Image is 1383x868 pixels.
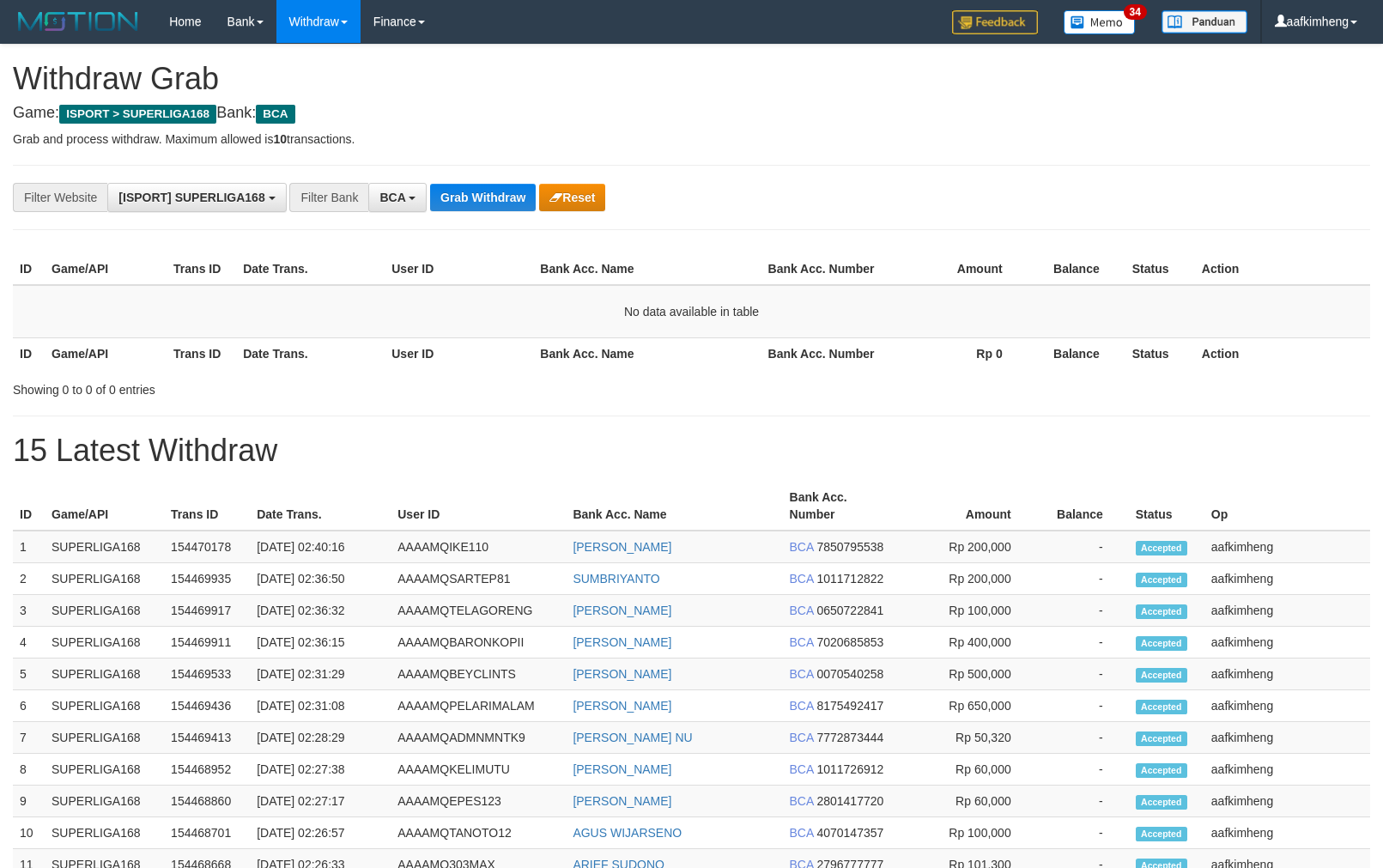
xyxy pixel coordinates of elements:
div: Filter Bank [289,183,368,212]
span: Accepted [1136,604,1187,619]
td: [DATE] 02:27:38 [250,754,391,786]
td: 2 [13,563,45,595]
td: Rp 50,320 [899,722,1037,754]
td: SUPERLIGA168 [45,690,164,722]
th: Date Trans. [236,253,385,285]
td: 3 [13,595,45,627]
td: - [1037,563,1129,595]
th: ID [13,253,45,285]
td: - [1037,627,1129,659]
h4: Game: Bank: [13,105,1370,122]
td: 1 [13,531,45,563]
td: Rp 200,000 [899,531,1037,563]
td: - [1037,786,1129,817]
span: Copy 2801417720 to clipboard [816,794,883,808]
span: Accepted [1136,700,1187,714]
td: 9 [13,786,45,817]
td: aafkimheng [1204,786,1370,817]
span: Accepted [1136,827,1187,841]
td: SUPERLIGA168 [45,563,164,595]
span: 34 [1124,4,1147,20]
th: Trans ID [164,482,250,531]
td: [DATE] 02:31:08 [250,690,391,722]
td: Rp 200,000 [899,563,1037,595]
td: - [1037,659,1129,690]
a: SUMBRIYANTO [573,572,659,586]
td: SUPERLIGA168 [45,659,164,690]
span: Copy 7850795538 to clipboard [816,540,883,554]
th: Bank Acc. Number [783,482,899,531]
td: 154469436 [164,690,250,722]
th: Date Trans. [250,482,391,531]
td: - [1037,690,1129,722]
th: Trans ID [167,253,236,285]
a: [PERSON_NAME] [573,604,671,617]
th: Game/API [45,253,167,285]
td: AAAAMQSARTEP81 [391,563,566,595]
td: aafkimheng [1204,595,1370,627]
td: 4 [13,627,45,659]
th: User ID [385,253,533,285]
td: 5 [13,659,45,690]
span: Copy 0650722841 to clipboard [816,604,883,617]
a: [PERSON_NAME] [573,762,671,776]
th: ID [13,337,45,369]
button: BCA [368,183,427,212]
img: panduan.png [1162,10,1247,33]
td: aafkimheng [1204,659,1370,690]
a: [PERSON_NAME] [573,699,671,713]
th: Bank Acc. Name [566,482,782,531]
th: Bank Acc. Name [533,337,761,369]
span: BCA [790,762,814,776]
div: Showing 0 to 0 of 0 entries [13,374,563,398]
td: AAAAMQPELARIMALAM [391,690,566,722]
th: Amount [883,253,1028,285]
td: - [1037,595,1129,627]
img: MOTION_logo.png [13,9,143,34]
span: Copy 0070540258 to clipboard [816,667,883,681]
td: Rp 500,000 [899,659,1037,690]
button: [ISPORT] SUPERLIGA168 [107,183,286,212]
span: Copy 4070147357 to clipboard [816,826,883,840]
td: aafkimheng [1204,563,1370,595]
th: Date Trans. [236,337,385,369]
td: [DATE] 02:36:32 [250,595,391,627]
td: aafkimheng [1204,754,1370,786]
span: ISPORT > SUPERLIGA168 [59,105,216,124]
span: BCA [790,826,814,840]
td: aafkimheng [1204,531,1370,563]
span: Accepted [1136,573,1187,587]
td: Rp 100,000 [899,595,1037,627]
td: aafkimheng [1204,817,1370,849]
td: - [1037,754,1129,786]
button: Grab Withdraw [430,184,536,211]
span: Copy 1011726912 to clipboard [816,762,883,776]
td: AAAAMQTANOTO12 [391,817,566,849]
div: Filter Website [13,183,107,212]
span: BCA [790,572,814,586]
a: [PERSON_NAME] [573,540,671,554]
th: Game/API [45,337,167,369]
td: - [1037,722,1129,754]
td: SUPERLIGA168 [45,786,164,817]
td: [DATE] 02:36:50 [250,563,391,595]
th: User ID [391,482,566,531]
span: BCA [790,540,814,554]
td: aafkimheng [1204,627,1370,659]
td: SUPERLIGA168 [45,627,164,659]
h1: Withdraw Grab [13,62,1370,96]
td: 154468952 [164,754,250,786]
td: AAAAMQBARONKOPII [391,627,566,659]
th: Bank Acc. Name [533,253,761,285]
th: Rp 0 [883,337,1028,369]
td: [DATE] 02:26:57 [250,817,391,849]
td: AAAAMQKELIMUTU [391,754,566,786]
a: [PERSON_NAME] [573,667,671,681]
span: Accepted [1136,636,1187,651]
td: 8 [13,754,45,786]
span: Accepted [1136,795,1187,810]
th: Status [1125,253,1195,285]
td: Rp 60,000 [899,786,1037,817]
th: User ID [385,337,533,369]
td: 154469533 [164,659,250,690]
